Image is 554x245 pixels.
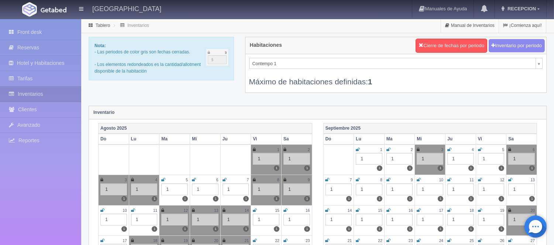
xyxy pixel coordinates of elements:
label: 1 [468,196,474,202]
div: 1 [283,214,310,225]
label: 1 [304,196,310,202]
th: Septiembre 2025 [323,123,537,134]
small: 15 [275,209,279,213]
div: 1 [131,183,158,195]
th: Do [323,134,354,144]
small: 21 [348,239,352,243]
div: 1 [356,153,382,165]
th: Do [99,134,129,144]
div: 1 [326,214,352,225]
label: 1 [407,226,413,232]
label: 1 [346,226,352,232]
small: 16 [409,209,413,213]
small: 3 [125,178,127,182]
small: 4 [472,148,474,152]
img: cutoff.png [206,49,228,66]
div: 1 [253,214,279,225]
small: 1 [380,148,382,152]
th: Vi [251,134,282,144]
div: 1 [283,153,310,165]
label: 1 [152,226,157,232]
div: 1 [508,183,535,195]
img: Getabed [22,2,37,17]
small: 3 [441,148,443,152]
label: 1 [438,196,443,202]
button: Inventario por periodo [489,39,545,53]
small: 17 [439,209,443,213]
small: 27 [531,239,535,243]
div: 1 [478,183,505,195]
label: 1 [407,196,413,202]
th: Ju [445,134,476,144]
small: 4 [155,178,158,182]
button: Cierre de fechas por periodo [416,39,487,53]
img: Getabed [41,7,66,13]
label: 1 [377,165,382,171]
label: 1 [529,165,535,171]
small: 26 [500,239,504,243]
div: 1 [417,183,443,195]
small: 18 [153,239,157,243]
div: 1 [100,214,127,225]
th: Mi [190,134,220,144]
small: 23 [409,239,413,243]
div: 1 [326,183,352,195]
div: 1 [386,183,413,195]
label: 1 [243,226,249,232]
div: 1 [356,183,382,195]
th: Mi [415,134,445,144]
div: 1 [447,183,474,195]
div: 1 [478,153,505,165]
label: 1 [304,226,310,232]
label: 1 [499,165,504,171]
div: 1 [192,214,218,225]
label: 1 [274,196,279,202]
h4: Habitaciones [250,42,282,48]
div: 1 [386,153,413,165]
small: 15 [378,209,382,213]
span: RECEPCION [506,6,536,11]
div: 1 [508,214,535,225]
small: 24 [439,239,443,243]
label: 1 [213,226,218,232]
small: 13 [531,178,535,182]
small: 22 [275,239,279,243]
th: Agosto 2025 [99,123,312,134]
label: 1 [274,226,279,232]
div: 1 [223,183,249,195]
label: 1 [152,196,157,202]
th: Ju [220,134,251,144]
small: 16 [306,209,310,213]
a: Tablero [96,23,110,28]
small: 1 [277,148,279,152]
div: 1 [161,214,188,225]
small: 9 [308,178,310,182]
small: 14 [245,209,249,213]
a: Inventarios [127,23,149,28]
small: 23 [306,239,310,243]
label: 1 [407,165,413,171]
small: 6 [216,178,218,182]
small: 20 [531,209,535,213]
div: 1 [447,153,474,165]
div: 1 [131,214,158,225]
div: 1 [386,214,413,225]
small: 13 [214,209,218,213]
label: 1 [377,196,382,202]
small: 18 [469,209,474,213]
label: 1 [121,196,127,202]
label: 1 [438,165,443,171]
small: 5 [186,178,188,182]
a: ¡Comienza aquí! [499,18,546,33]
small: 22 [378,239,382,243]
a: Contempo 1 [249,58,543,69]
label: 1 [182,196,188,202]
label: 1 [499,226,504,232]
div: 1 [253,183,279,195]
small: 21 [245,239,249,243]
small: 17 [123,239,127,243]
div: 1 [508,153,535,165]
div: 1 [223,214,249,225]
small: 19 [184,239,188,243]
th: Ma [384,134,415,144]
